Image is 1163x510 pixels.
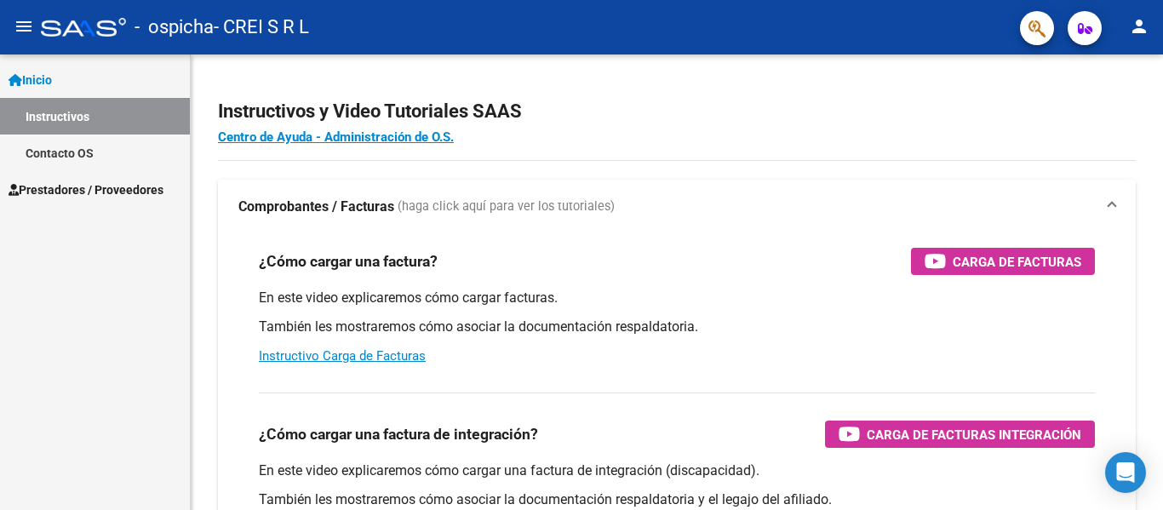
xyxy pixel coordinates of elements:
[911,248,1095,275] button: Carga de Facturas
[259,422,538,446] h3: ¿Cómo cargar una factura de integración?
[135,9,214,46] span: - ospicha
[14,16,34,37] mat-icon: menu
[9,71,52,89] span: Inicio
[1105,452,1146,493] div: Open Intercom Messenger
[259,289,1095,307] p: En este video explicaremos cómo cargar facturas.
[218,180,1136,234] mat-expansion-panel-header: Comprobantes / Facturas (haga click aquí para ver los tutoriales)
[259,461,1095,480] p: En este video explicaremos cómo cargar una factura de integración (discapacidad).
[259,318,1095,336] p: También les mostraremos cómo asociar la documentación respaldatoria.
[218,129,454,145] a: Centro de Ayuda - Administración de O.S.
[214,9,309,46] span: - CREI S R L
[825,421,1095,448] button: Carga de Facturas Integración
[218,95,1136,128] h2: Instructivos y Video Tutoriales SAAS
[9,181,163,199] span: Prestadores / Proveedores
[259,490,1095,509] p: También les mostraremos cómo asociar la documentación respaldatoria y el legajo del afiliado.
[238,198,394,216] strong: Comprobantes / Facturas
[1129,16,1149,37] mat-icon: person
[867,424,1081,445] span: Carga de Facturas Integración
[259,249,438,273] h3: ¿Cómo cargar una factura?
[953,251,1081,272] span: Carga de Facturas
[259,348,426,364] a: Instructivo Carga de Facturas
[398,198,615,216] span: (haga click aquí para ver los tutoriales)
